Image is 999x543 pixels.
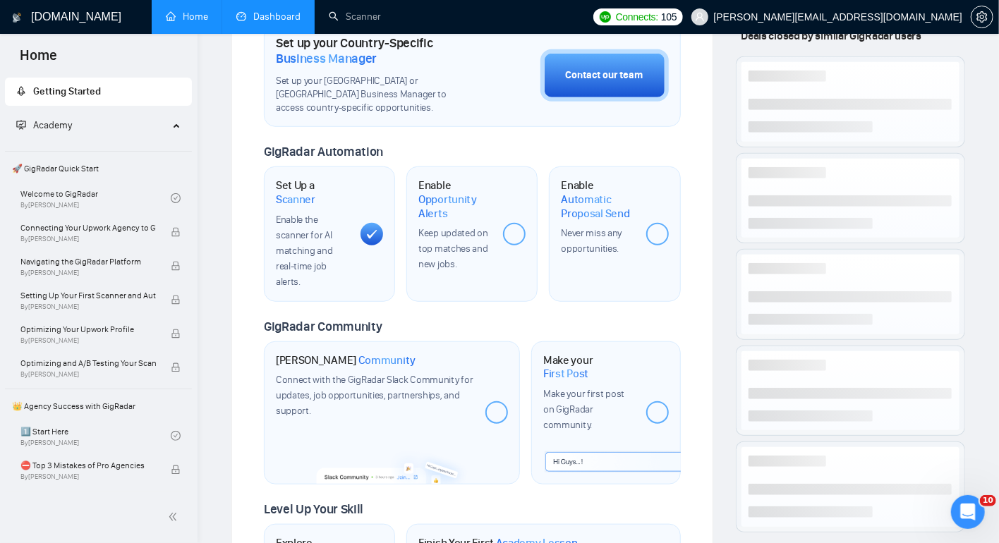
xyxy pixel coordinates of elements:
[236,11,301,23] a: dashboardDashboard
[20,458,156,472] span: ⛔ Top 3 Mistakes of Pro Agencies
[12,6,22,29] img: logo
[317,447,470,484] img: slackcommunity-bg.png
[276,193,315,207] span: Scanner
[171,431,181,441] span: check-circle
[329,11,381,23] a: searchScanner
[171,261,181,271] span: lock
[171,329,181,338] span: lock
[168,510,182,524] span: double-left
[33,119,72,131] span: Academy
[166,11,208,23] a: homeHome
[171,465,181,475] span: lock
[264,501,363,517] span: Level Up Your Skill
[33,85,101,97] span: Getting Started
[20,221,156,235] span: Connecting Your Upwork Agency to GigRadar
[566,68,643,83] div: Contact our team
[20,420,171,451] a: 1️⃣ Start HereBy[PERSON_NAME]
[171,193,181,203] span: check-circle
[20,336,156,345] span: By [PERSON_NAME]
[6,392,190,420] span: 👑 Agency Success with GigRadar
[276,214,332,288] span: Enable the scanner for AI matching and real-time job alerts.
[540,49,669,102] button: Contact our team
[616,9,658,25] span: Connects:
[20,255,156,269] span: Navigating the GigRadar Platform
[561,193,634,220] span: Automatic Proposal Send
[171,227,181,237] span: lock
[561,227,622,255] span: Never miss any opportunities.
[20,303,156,311] span: By [PERSON_NAME]
[276,75,470,115] span: Set up your [GEOGRAPHIC_DATA] or [GEOGRAPHIC_DATA] Business Manager to access country-specific op...
[16,120,26,130] span: fund-projection-screen
[418,227,488,270] span: Keep updated on top matches and new jobs.
[6,154,190,183] span: 🚀 GigRadar Quick Start
[418,178,492,220] h1: Enable
[951,495,985,529] iframe: Intercom live chat
[264,144,383,159] span: GigRadar Automation
[171,362,181,372] span: lock
[971,11,993,23] a: setting
[276,353,416,367] h1: [PERSON_NAME]
[971,6,993,28] button: setting
[276,35,470,66] h1: Set up your Country-Specific
[561,178,634,220] h1: Enable
[276,374,473,417] span: Connect with the GigRadar Slack Community for updates, job opportunities, partnerships, and support.
[980,495,996,506] span: 10
[20,472,156,481] span: By [PERSON_NAME]
[171,295,181,305] span: lock
[543,353,634,381] h1: Make your
[20,183,171,214] a: Welcome to GigRadarBy[PERSON_NAME]
[16,86,26,96] span: rocket
[20,269,156,277] span: By [PERSON_NAME]
[20,356,156,370] span: Optimizing and A/B Testing Your Scanner for Better Results
[20,370,156,379] span: By [PERSON_NAME]
[600,11,611,23] img: upwork-logo.png
[276,178,349,206] h1: Set Up a
[695,12,705,22] span: user
[543,388,624,431] span: Make your first post on GigRadar community.
[543,367,588,381] span: First Post
[358,353,416,367] span: Community
[20,288,156,303] span: Setting Up Your First Scanner and Auto-Bidder
[971,11,993,23] span: setting
[8,45,68,75] span: Home
[5,78,192,106] li: Getting Started
[20,322,156,336] span: Optimizing Your Upwork Profile
[264,319,382,334] span: GigRadar Community
[20,235,156,243] span: By [PERSON_NAME]
[16,119,72,131] span: Academy
[661,9,677,25] span: 105
[418,193,492,220] span: Opportunity Alerts
[276,51,377,66] span: Business Manager
[736,23,927,48] span: Deals closed by similar GigRadar users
